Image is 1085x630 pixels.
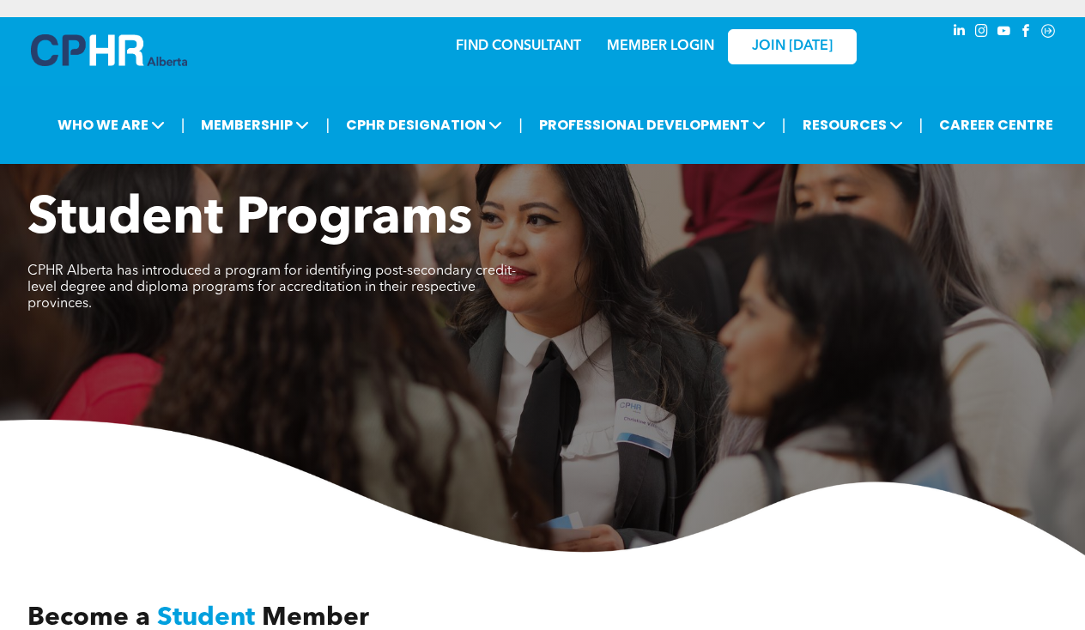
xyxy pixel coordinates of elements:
[797,109,908,141] span: RESOURCES
[27,194,472,245] span: Student Programs
[934,109,1058,141] a: CAREER CENTRE
[341,109,507,141] span: CPHR DESIGNATION
[1039,21,1058,45] a: Social network
[196,109,314,141] span: MEMBERSHIP
[27,264,516,311] span: CPHR Alberta has introduced a program for identifying post-secondary credit-level degree and dipl...
[919,107,924,142] li: |
[534,109,771,141] span: PROFESSIONAL DEVELOPMENT
[949,21,968,45] a: linkedin
[782,107,786,142] li: |
[1016,21,1035,45] a: facebook
[728,29,857,64] a: JOIN [DATE]
[752,39,833,55] span: JOIN [DATE]
[456,39,581,53] a: FIND CONSULTANT
[518,107,523,142] li: |
[972,21,991,45] a: instagram
[994,21,1013,45] a: youtube
[325,107,330,142] li: |
[31,34,187,66] img: A blue and white logo for cp alberta
[607,39,714,53] a: MEMBER LOGIN
[52,109,170,141] span: WHO WE ARE
[181,107,185,142] li: |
